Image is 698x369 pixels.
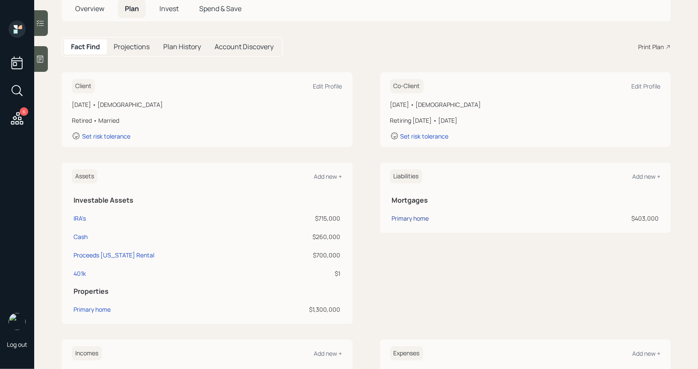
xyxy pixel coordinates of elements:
[265,251,340,260] div: $700,000
[159,4,179,13] span: Invest
[631,82,660,90] div: Edit Profile
[314,349,342,357] div: Add new +
[72,169,97,183] h6: Assets
[74,287,341,295] h5: Properties
[74,305,111,314] div: Primary home
[72,116,342,125] div: Retired • Married
[390,346,423,360] h6: Expenses
[265,269,340,278] div: $1
[72,346,102,360] h6: Incomes
[638,42,664,51] div: Print Plan
[163,43,201,51] h5: Plan History
[74,214,86,223] div: IRA's
[392,196,659,204] h5: Mortgages
[9,313,26,330] img: treva-nostdahl-headshot.png
[390,116,661,125] div: Retiring [DATE] • [DATE]
[7,340,27,348] div: Log out
[75,4,104,13] span: Overview
[72,100,342,109] div: [DATE] • [DEMOGRAPHIC_DATA]
[72,79,95,93] h6: Client
[74,196,341,204] h5: Investable Assets
[390,169,422,183] h6: Liabilities
[392,214,429,223] div: Primary home
[265,232,340,241] div: $260,000
[125,4,139,13] span: Plan
[632,172,660,180] div: Add new +
[313,82,342,90] div: Edit Profile
[314,172,342,180] div: Add new +
[71,43,100,51] h5: Fact Find
[632,349,660,357] div: Add new +
[199,4,242,13] span: Spend & Save
[265,214,340,223] div: $715,000
[545,214,659,223] div: $403,000
[215,43,274,51] h5: Account Discovery
[265,305,340,314] div: $1,300,000
[114,43,150,51] h5: Projections
[20,107,28,116] div: 6
[74,269,86,278] div: 401k
[74,232,88,241] div: Cash
[390,100,661,109] div: [DATE] • [DEMOGRAPHIC_DATA]
[74,251,154,260] div: Proceeds [US_STATE] Rental
[390,79,424,93] h6: Co-Client
[82,132,130,140] div: Set risk tolerance
[401,132,449,140] div: Set risk tolerance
